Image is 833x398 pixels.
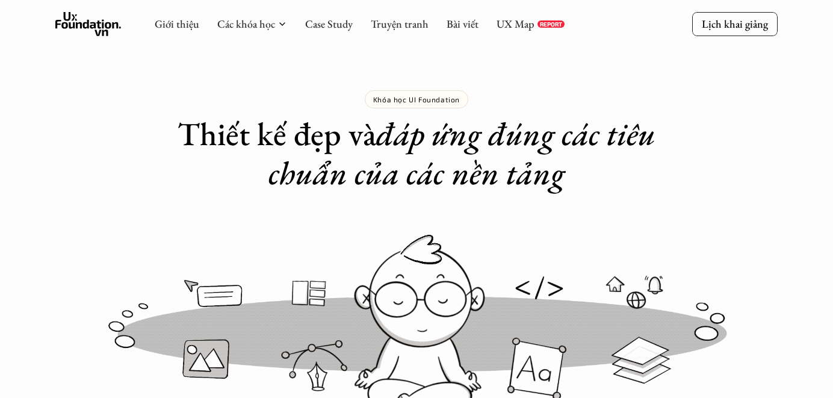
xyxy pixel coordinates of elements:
[371,17,429,31] a: Truyện tranh
[268,113,663,194] em: đáp ứng đúng các tiêu chuẩn của các nền tảng
[540,20,562,28] p: REPORT
[217,17,275,31] a: Các khóa học
[497,17,534,31] a: UX Map
[305,17,353,31] a: Case Study
[155,17,199,31] a: Giới thiệu
[692,12,778,36] a: Lịch khai giảng
[702,17,768,31] p: Lịch khai giảng
[373,95,460,104] p: Khóa học UI Foundation
[447,17,478,31] a: Bài viết
[176,114,657,193] h1: Thiết kế đẹp và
